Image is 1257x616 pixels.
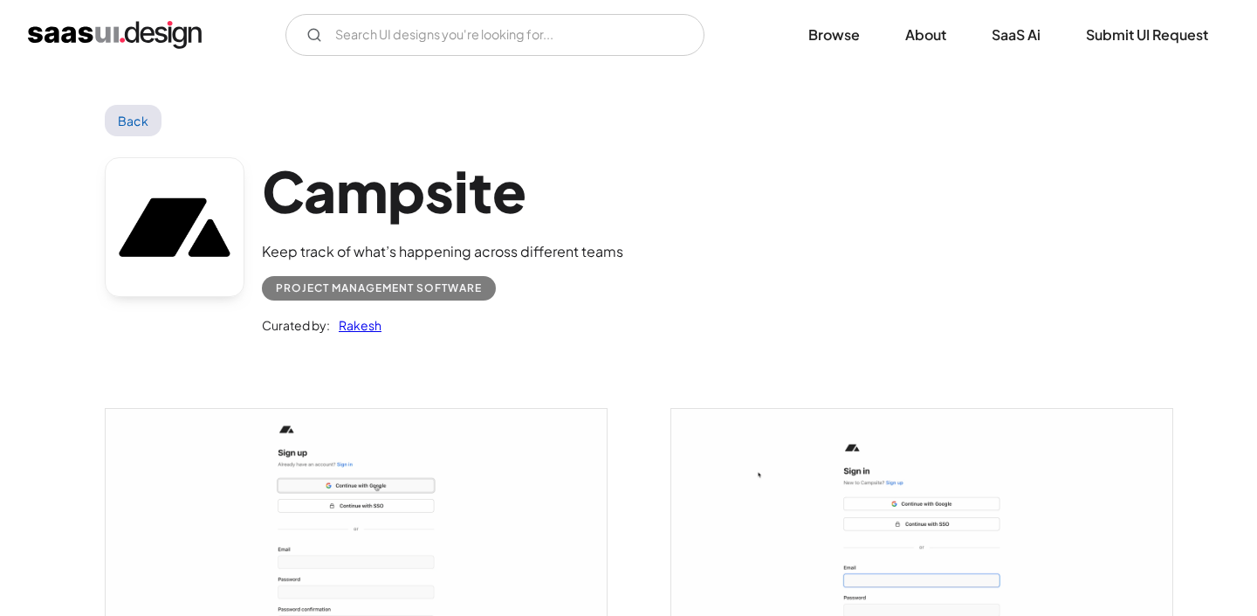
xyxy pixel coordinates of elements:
[787,16,881,54] a: Browse
[276,278,482,299] div: Project Management Software
[105,105,161,136] a: Back
[262,157,623,225] h1: Campsite
[1065,16,1229,54] a: Submit UI Request
[262,315,330,336] div: Curated by:
[971,16,1061,54] a: SaaS Ai
[285,14,704,56] input: Search UI designs you're looking for...
[884,16,967,54] a: About
[28,21,202,49] a: home
[330,315,381,336] a: Rakesh
[285,14,704,56] form: Email Form
[262,241,623,262] div: Keep track of what’s happening across different teams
